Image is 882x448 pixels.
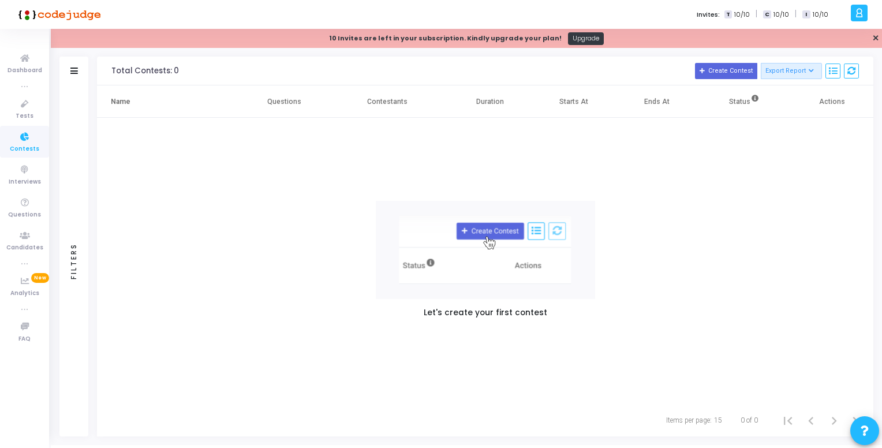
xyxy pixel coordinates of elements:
[756,8,757,20] span: |
[10,289,39,298] span: Analytics
[326,85,449,118] th: Contestants
[773,10,789,20] span: 10/10
[697,10,720,20] label: Invites:
[790,85,873,118] th: Actions
[813,10,828,20] span: 10/10
[8,66,42,76] span: Dashboard
[666,415,712,425] div: Items per page:
[111,66,179,76] div: Total Contests: 0
[97,85,242,118] th: Name
[872,32,879,44] a: ✕
[698,85,790,118] th: Status
[376,201,595,299] img: new test/contest
[802,10,810,19] span: I
[776,409,799,432] button: First page
[695,63,757,79] button: Create Contest
[761,63,823,79] button: Export Report
[799,409,823,432] button: Previous page
[18,334,31,344] span: FAQ
[846,409,869,432] button: Last page
[31,273,49,283] span: New
[16,111,33,121] span: Tests
[10,144,39,154] span: Contests
[329,33,562,43] strong: 10 Invites are left in your subscription. Kindly upgrade your plan!
[14,3,101,26] img: logo
[714,415,722,425] div: 15
[823,409,846,432] button: Next page
[568,32,604,45] a: Upgrade
[741,415,758,425] div: 0 of 0
[734,10,750,20] span: 10/10
[532,85,615,118] th: Starts At
[9,177,41,187] span: Interviews
[6,243,43,253] span: Candidates
[8,210,41,220] span: Questions
[424,308,547,318] h5: Let's create your first contest
[795,8,797,20] span: |
[69,197,79,324] div: Filters
[615,85,699,118] th: Ends At
[724,10,732,19] span: T
[449,85,532,118] th: Duration
[763,10,771,19] span: C
[242,85,326,118] th: Questions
